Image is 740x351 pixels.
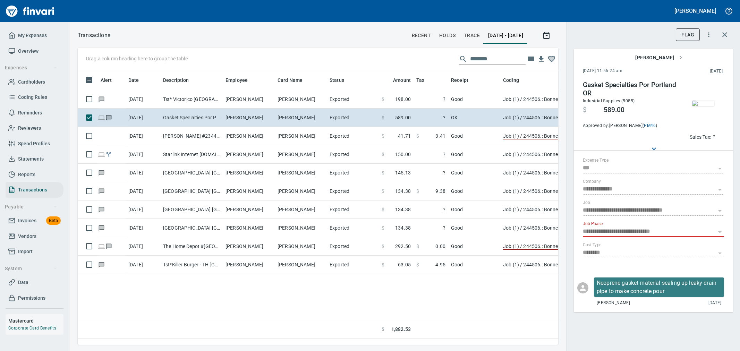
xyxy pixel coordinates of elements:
td: [PERSON_NAME] [275,127,327,145]
td: Job (1) / 244506.: Bonneville Klickitat Hatchery / 1003. .: General Requirements / 5: Other [500,256,674,274]
td: [PERSON_NAME] [223,109,275,127]
span: Receipt [451,76,477,84]
td: [PERSON_NAME] [275,200,327,219]
span: 41.71 [398,132,411,139]
span: Unable to determine tax [416,206,445,213]
span: My Expenses [18,31,47,40]
td: [PERSON_NAME] [223,127,275,145]
a: Reports [6,167,63,182]
span: $ [382,326,384,333]
span: [DATE] - [DATE] [488,31,523,40]
h4: Gasket Specialties Por Portland OR [583,81,677,97]
span: 589.00 [395,114,411,121]
span: Coding [503,76,519,84]
span: $ [382,243,384,250]
span: ? [416,169,445,176]
td: [DATE] [126,219,160,237]
span: Spend Profiles [18,139,50,148]
span: Has messages [105,244,112,248]
span: Industrial Supplies (5085) [583,99,635,103]
td: [DATE] [126,127,160,145]
span: Employee [226,76,257,84]
td: Job (1) / 244506.: Bonneville Klickitat Hatchery / 10017. 02.: Additional Management Expenses (Lo... [500,164,674,182]
span: ? [713,133,715,141]
td: Exported [327,127,379,145]
span: [DATE] 11:56:24 am [583,68,666,75]
td: [PERSON_NAME] [275,182,327,200]
span: $ [382,132,384,139]
span: Unable to determine tax [713,133,715,141]
span: Online transaction [98,152,105,156]
span: Status [330,76,344,84]
td: Good [448,164,500,182]
span: Data [18,278,28,287]
span: Tax [416,76,433,84]
span: $ [382,151,384,158]
span: Date [128,76,139,84]
span: Cardholders [18,78,45,86]
td: [PERSON_NAME] [275,237,327,256]
td: [DATE] [126,90,160,109]
span: Beta [46,217,61,225]
span: 198.00 [395,96,411,103]
td: [DATE] [126,109,160,127]
span: 145.13 [395,169,411,176]
button: Choose columns to display [526,54,536,64]
td: Good [448,200,500,219]
span: $ [416,261,419,268]
td: OK [448,109,500,127]
td: Gasket Specialties Por Portland OR [160,109,223,127]
img: Finvari [4,3,56,19]
td: Exported [327,200,379,219]
td: Exported [327,237,379,256]
label: Cost Type [583,243,602,247]
td: Good [448,237,500,256]
p: Transactions [78,31,110,40]
td: [PERSON_NAME] [275,145,327,164]
a: Reviewers [6,120,63,136]
span: 589.00 [604,106,624,114]
span: Split transaction [105,152,112,156]
span: Coding [503,76,528,84]
p: Drag a column heading here to group the table [86,55,188,62]
span: Has messages [98,170,105,175]
td: [PERSON_NAME] [223,200,275,219]
td: [PERSON_NAME] [223,164,275,182]
span: Overview [18,47,39,55]
span: Unable to determine tax [416,169,445,176]
span: 3.41 [435,132,445,139]
td: Job (1) / 244506.: Bonneville Klickitat Hatchery / 9150. 01.: Embed Continuous Steel Raceway / 5:... [500,127,674,145]
td: [DATE] [126,145,160,164]
span: holds [439,31,456,40]
td: Starlink Internet [DOMAIN_NAME] CA - Klickitat [160,145,223,164]
span: AI confidence: 97.0% [416,188,445,195]
span: ? [416,224,445,231]
span: 150.00 [395,151,411,158]
button: Expenses [2,61,60,74]
span: 134.38 [395,224,411,231]
span: Has messages [98,225,105,230]
a: Import [6,244,63,259]
a: Permissions [6,290,63,306]
nav: breadcrumb [78,31,110,40]
td: Exported [327,145,379,164]
span: Vendors [18,232,36,241]
button: [PERSON_NAME] [632,51,685,64]
span: Employee [226,76,248,84]
span: $ [416,132,419,139]
span: trace [464,31,480,40]
span: $ [416,188,419,195]
span: 292.50 [395,243,411,250]
td: Exported [327,109,379,127]
button: System [2,262,60,275]
span: Date [128,76,148,84]
td: Good [448,256,500,274]
td: Tst* Victorico [GEOGRAPHIC_DATA] OR [160,90,223,109]
span: [PERSON_NAME] [635,53,682,62]
td: Good [448,145,500,164]
td: Job (1) / 244506.: Bonneville Klickitat Hatchery / 1003. .: General Requirements / 5: Other [500,109,674,127]
button: Close transaction [716,26,733,43]
span: Alert [101,76,112,84]
span: Online transaction [98,115,105,120]
span: Flag [681,31,694,39]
